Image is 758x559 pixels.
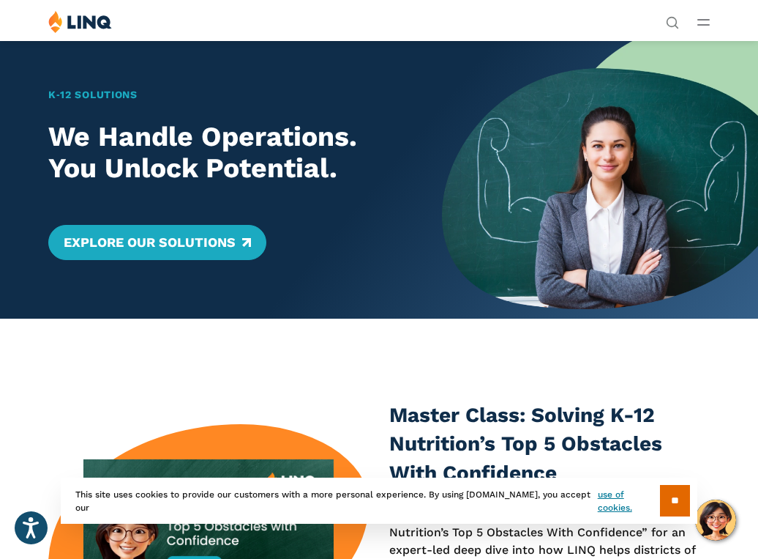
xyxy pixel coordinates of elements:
button: Open Search Bar [666,15,679,28]
a: use of cookies. [598,488,660,514]
button: Open Main Menu [697,14,710,30]
div: This site uses cookies to provide our customers with a more personal experience. By using [DOMAIN... [61,478,697,524]
a: Explore Our Solutions [48,225,266,260]
img: Home Banner [442,40,758,319]
button: Hello, have a question? Let’s chat. [695,500,736,541]
h3: Master Class: Solving K-12 Nutrition’s Top 5 Obstacles With Confidence [389,401,710,488]
img: LINQ | K‑12 Software [48,10,112,33]
h1: K‑12 Solutions [48,87,411,103]
nav: Utility Navigation [666,10,679,28]
h2: We Handle Operations. You Unlock Potential. [48,121,411,184]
